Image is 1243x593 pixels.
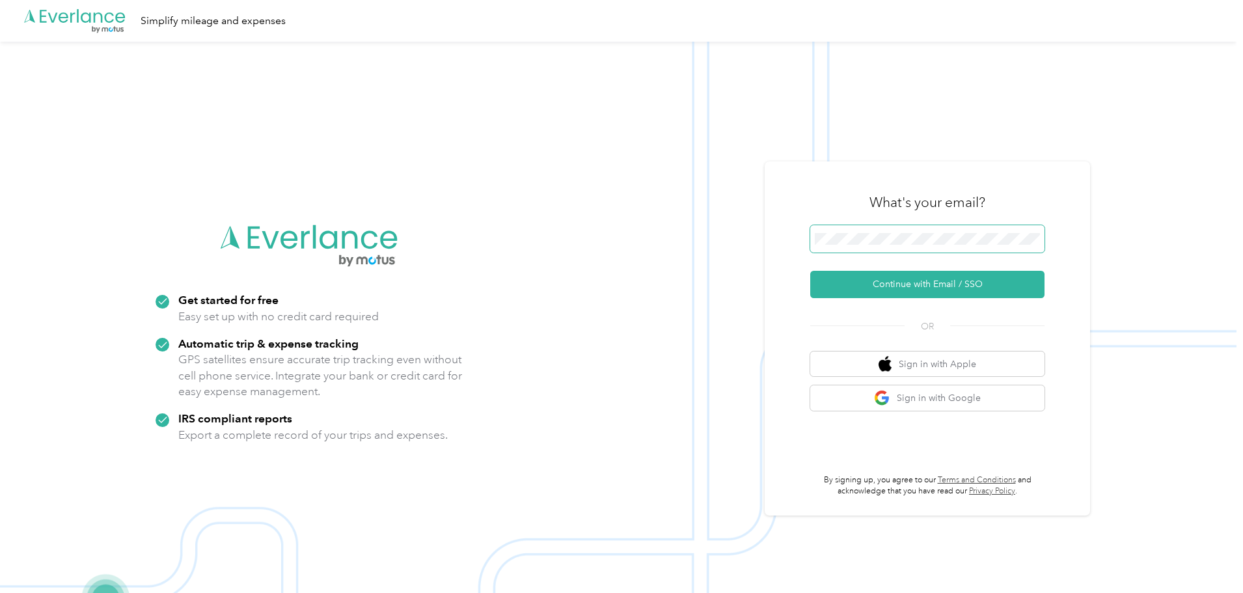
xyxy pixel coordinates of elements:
[178,411,292,425] strong: IRS compliant reports
[869,193,985,212] h3: What's your email?
[810,352,1045,377] button: apple logoSign in with Apple
[969,486,1015,496] a: Privacy Policy
[810,271,1045,298] button: Continue with Email / SSO
[141,13,286,29] div: Simplify mileage and expenses
[810,475,1045,497] p: By signing up, you agree to our and acknowledge that you have read our .
[178,352,463,400] p: GPS satellites ensure accurate trip tracking even without cell phone service. Integrate your bank...
[874,390,890,406] img: google logo
[178,293,279,307] strong: Get started for free
[178,309,379,325] p: Easy set up with no credit card required
[178,427,448,443] p: Export a complete record of your trips and expenses.
[1170,520,1243,593] iframe: Everlance-gr Chat Button Frame
[178,337,359,350] strong: Automatic trip & expense tracking
[879,356,892,372] img: apple logo
[938,475,1016,485] a: Terms and Conditions
[810,385,1045,411] button: google logoSign in with Google
[905,320,950,333] span: OR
